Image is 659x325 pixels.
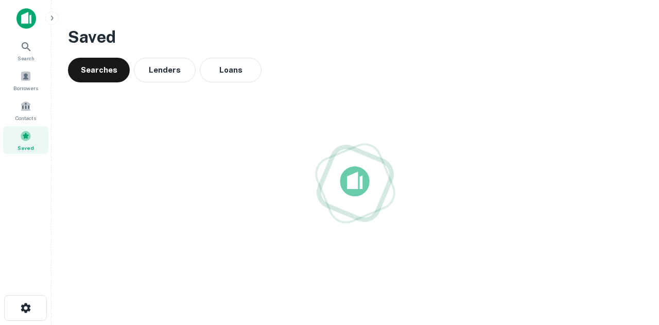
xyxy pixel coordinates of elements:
h3: Saved [68,25,643,49]
span: Search [18,54,34,62]
button: Loans [200,58,262,82]
button: Searches [68,58,130,82]
a: Search [3,37,48,64]
span: Borrowers [13,84,38,92]
a: Saved [3,126,48,154]
a: Borrowers [3,66,48,94]
span: Contacts [15,114,36,122]
span: Saved [18,144,34,152]
img: capitalize-icon.png [16,8,36,29]
a: Contacts [3,96,48,124]
button: Lenders [134,58,196,82]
